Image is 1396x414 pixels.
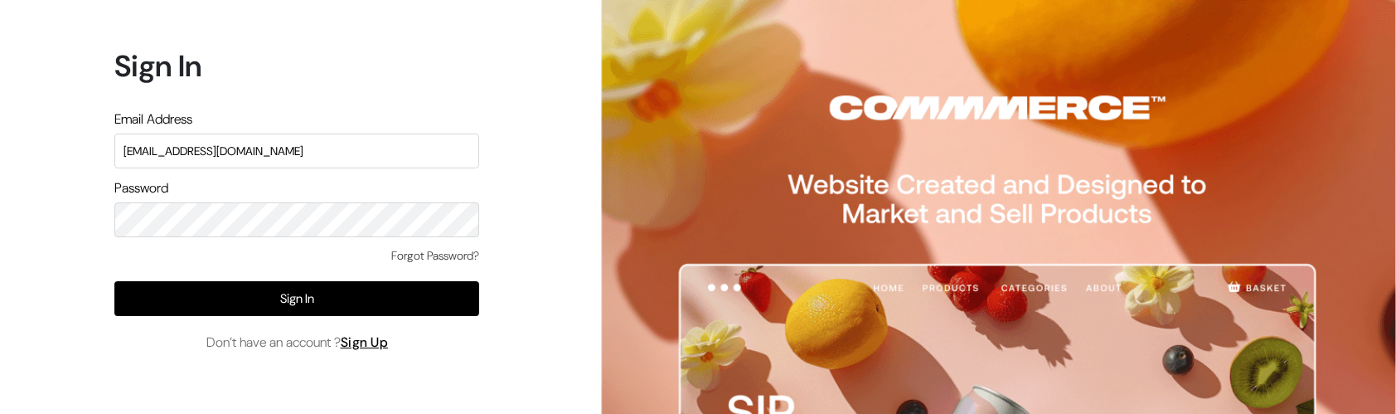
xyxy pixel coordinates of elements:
[114,178,168,198] label: Password
[114,281,479,316] button: Sign In
[391,247,479,265] a: Forgot Password?
[114,110,192,129] label: Email Address
[114,48,479,84] h1: Sign In
[341,334,389,351] a: Sign Up
[206,333,389,353] span: Don’t have an account ?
